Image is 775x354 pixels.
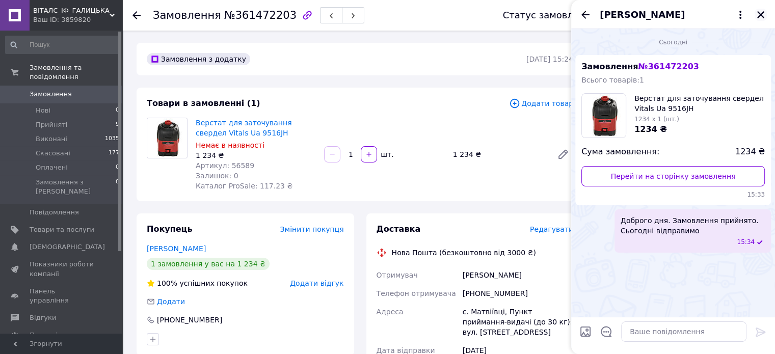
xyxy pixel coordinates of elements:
div: с. Матвіївці, Пункт приймання-видачі (до 30 кг): вул. [STREET_ADDRESS] [461,303,575,341]
span: Доставка [377,224,421,234]
span: 100% [157,279,177,287]
span: 9 [116,120,119,129]
span: Скасовані [36,149,70,158]
a: Редагувати [553,144,573,165]
span: Всього товарів: 1 [581,76,644,84]
img: Верстат для заточування свердел Vitals Ua 9516JH [147,118,187,158]
span: 1234 ₴ [735,146,765,158]
span: 15:34 12.09.2025 [737,238,755,247]
span: Прийняті [36,120,67,129]
span: Відгуки [30,313,56,322]
div: [PHONE_NUMBER] [461,284,575,303]
span: 1035 [105,134,119,144]
div: 12.09.2025 [575,37,771,47]
span: Замовлення [153,9,221,21]
div: 1 234 ₴ [449,147,549,161]
span: Нові [36,106,50,115]
button: Відкрити шаблони відповідей [600,325,613,338]
div: Статус замовлення [503,10,597,20]
span: Верстат для заточування свердел Vitals Ua 9516JH [634,93,765,114]
button: [PERSON_NAME] [600,8,746,21]
span: 177 [109,149,119,158]
a: [PERSON_NAME] [147,244,206,253]
span: [DEMOGRAPHIC_DATA] [30,242,105,252]
div: 1 замовлення у вас на 1 234 ₴ [147,258,270,270]
span: Сьогодні [655,38,691,47]
button: Закрити [755,9,767,21]
span: [PERSON_NAME] [600,8,685,21]
div: Замовлення з додатку [147,53,250,65]
div: 1 234 ₴ [196,150,316,160]
span: Повідомлення [30,208,79,217]
span: 15:33 12.09.2025 [581,190,765,199]
span: Замовлення та повідомлення [30,63,122,81]
span: Каталог ProSale: 117.23 ₴ [196,182,292,190]
a: Перейти на сторінку замовлення [581,166,765,186]
span: 1234 x 1 (шт.) [634,116,679,123]
span: 0 [116,178,119,196]
span: Покупець [147,224,193,234]
span: №361472203 [224,9,297,21]
span: Панель управління [30,287,94,305]
span: Додати товар [509,98,573,109]
time: [DATE] 15:24 [526,55,573,63]
span: Додати [157,297,185,306]
span: Товари в замовленні (1) [147,98,260,108]
input: Пошук [5,36,120,54]
span: Показники роботи компанії [30,260,94,278]
div: Нова Пошта (безкоштовно від 3000 ₴) [389,248,539,258]
span: Виконані [36,134,67,144]
span: Телефон отримувача [377,289,456,297]
button: Назад [579,9,592,21]
span: ВІТАЛС_ІФ_ГАЛИЦЬКА [33,6,110,15]
img: 5023398380_w100_h100_stanok-dlya-zatochki.jpg [582,94,626,138]
span: Додати відгук [290,279,343,287]
span: 0 [116,106,119,115]
span: Змінити покупця [280,225,344,233]
span: Товари та послуги [30,225,94,234]
span: Редагувати [530,225,573,233]
span: 0 [116,163,119,172]
span: Покупці [30,331,57,340]
a: Верстат для заточування свердел Vitals Ua 9516JH [196,119,292,137]
span: № 361472203 [638,62,699,71]
span: 1234 ₴ [634,124,667,134]
span: Замовлення [30,90,72,99]
div: успішних покупок [147,278,248,288]
div: Ваш ID: 3859820 [33,15,122,24]
span: Замовлення [581,62,699,71]
span: Адреса [377,308,404,316]
span: Замовлення з [PERSON_NAME] [36,178,116,196]
span: Артикул: 56589 [196,161,254,170]
div: [PERSON_NAME] [461,266,575,284]
span: Отримувач [377,271,418,279]
span: Немає в наявності [196,141,264,149]
div: [PHONE_NUMBER] [156,315,223,325]
span: Сума замовлення: [581,146,659,158]
div: шт. [378,149,394,159]
div: Повернутися назад [132,10,141,20]
span: Залишок: 0 [196,172,238,180]
span: Оплачені [36,163,68,172]
span: Доброго дня. Замовлення прийнято. Сьогодні відправимо [621,215,765,236]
